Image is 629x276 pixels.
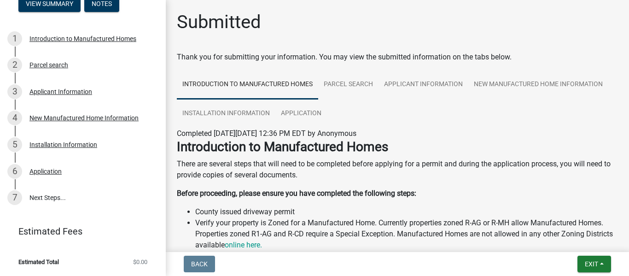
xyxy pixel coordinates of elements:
[177,99,275,129] a: Installation Information
[18,0,81,8] wm-modal-confirm: Summary
[133,259,147,265] span: $0.00
[7,190,22,205] div: 7
[18,259,59,265] span: Estimated Total
[7,222,151,241] a: Estimated Fees
[29,88,92,95] div: Applicant Information
[177,11,261,33] h1: Submitted
[225,241,262,249] a: online here.
[7,84,22,99] div: 3
[191,260,208,268] span: Back
[379,70,468,100] a: Applicant Information
[7,137,22,152] div: 5
[468,70,608,100] a: New Manufactured Home Information
[177,70,318,100] a: Introduction to Manufactured Homes
[7,31,22,46] div: 1
[7,58,22,72] div: 2
[177,129,356,138] span: Completed [DATE][DATE] 12:36 PM EDT by Anonymous
[195,217,618,251] li: Verify your property is Zoned for a Manufactured Home. Currently properties zoned R-AG or R-MH al...
[177,159,618,181] p: There are several steps that will need to be completed before applying for a permit and during th...
[177,189,416,198] strong: Before proceeding, please ensure you have completed the following steps:
[29,62,68,68] div: Parcel search
[318,70,379,100] a: Parcel search
[177,139,388,154] strong: Introduction to Manufactured Homes
[84,0,119,8] wm-modal-confirm: Notes
[585,260,598,268] span: Exit
[29,35,136,42] div: Introduction to Manufactured Homes
[177,52,618,63] div: Thank you for submitting your information. You may view the submitted information on the tabs below.
[29,141,97,148] div: Installation Information
[29,168,62,175] div: Application
[577,256,611,272] button: Exit
[7,111,22,125] div: 4
[184,256,215,272] button: Back
[275,99,327,129] a: Application
[195,206,618,217] li: County issued driveway permit
[7,164,22,179] div: 6
[29,115,139,121] div: New Manufactured Home Information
